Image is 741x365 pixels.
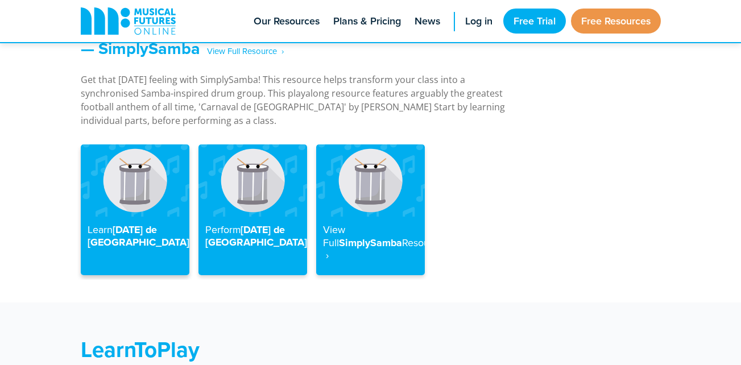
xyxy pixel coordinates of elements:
[88,222,113,237] strong: Learn
[198,144,307,275] a: Perform[DATE] de [GEOGRAPHIC_DATA]
[205,222,241,237] strong: Perform
[571,9,661,34] a: Free Resources
[465,14,492,29] span: Log in
[254,14,320,29] span: Our Resources
[88,223,183,248] h4: [DATE] de [GEOGRAPHIC_DATA]
[200,42,284,61] span: ‎ ‎ ‎ View Full Resource‎‏‏‎ ‎ ›
[333,14,401,29] span: Plans & Pricing
[205,223,300,248] h4: [DATE] de [GEOGRAPHIC_DATA]
[81,36,284,60] a: — SimplySamba‎ ‎ ‎ View Full Resource‎‏‏‎ ‎ ›
[323,235,444,263] strong: Resource ‎ ›
[81,334,200,365] strong: LearnToPlay
[503,9,566,34] a: Free Trial
[323,222,345,250] strong: View Full
[81,73,524,127] p: Get that [DATE] feeling with SimplySamba! This resource helps transform your class into a synchro...
[316,144,425,275] a: View FullSimplySambaResource ‎ ›
[323,223,418,262] h4: SimplySamba
[81,144,189,275] a: Learn[DATE] de [GEOGRAPHIC_DATA]
[415,14,440,29] span: News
